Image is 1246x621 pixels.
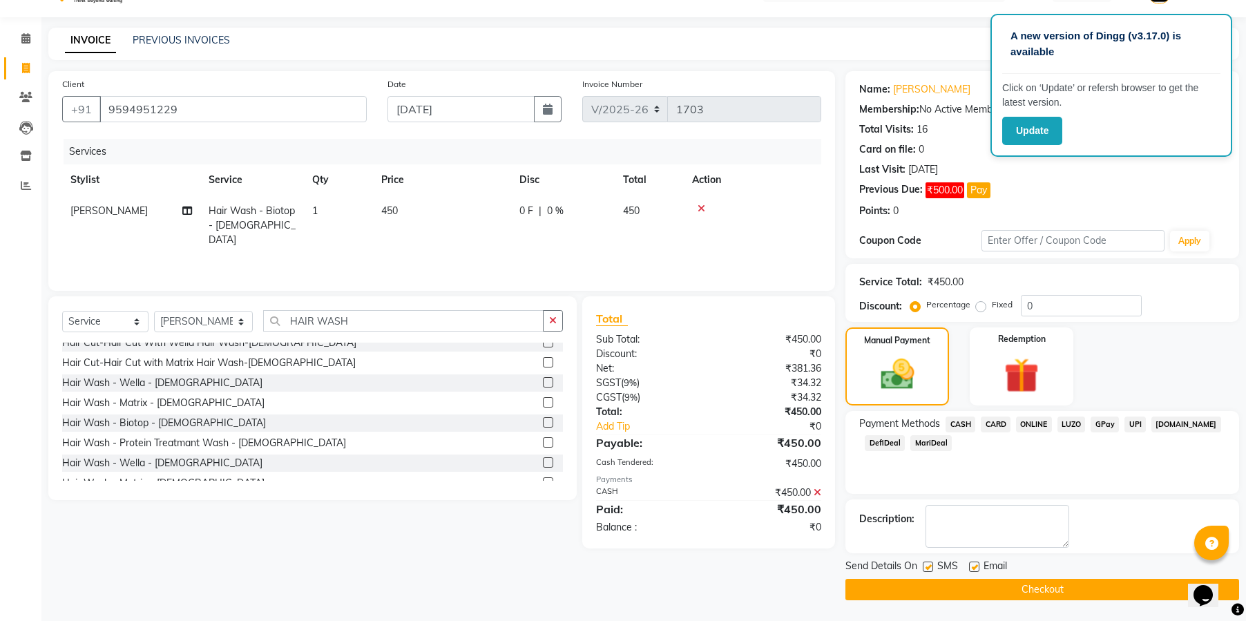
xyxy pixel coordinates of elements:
input: Search or Scan [263,310,544,332]
span: Total [596,312,628,326]
div: Name: [859,82,890,97]
span: ₹500.00 [926,182,964,198]
div: Paid: [586,501,709,517]
div: Total Visits: [859,122,914,137]
div: ₹381.36 [709,361,832,376]
div: ( ) [586,376,709,390]
div: Service Total: [859,275,922,289]
span: [DOMAIN_NAME] [1151,417,1221,432]
span: MariDeal [910,435,952,451]
div: Hair Wash - Wella - [DEMOGRAPHIC_DATA] [62,376,262,390]
span: Payment Methods [859,417,940,431]
button: Checkout [845,579,1239,600]
span: 9% [624,392,638,403]
th: Qty [304,164,373,195]
label: Client [62,78,84,90]
div: 0 [893,204,899,218]
span: CGST [596,391,622,403]
div: ₹34.32 [709,376,832,390]
a: Add Tip [586,419,729,434]
div: Previous Due: [859,182,923,198]
label: Date [387,78,406,90]
div: Balance : [586,520,709,535]
div: Cash Tendered: [586,457,709,471]
span: SMS [937,559,958,576]
div: ₹450.00 [709,332,832,347]
span: ONLINE [1016,417,1052,432]
div: ₹450.00 [928,275,964,289]
button: Pay [967,182,990,198]
div: ₹450.00 [709,501,832,517]
div: ₹450.00 [709,434,832,451]
div: Hair Wash - Matrix - [DEMOGRAPHIC_DATA] [62,396,265,410]
div: Hair Wash - Matrix - [DEMOGRAPHIC_DATA] [62,476,265,490]
span: CARD [981,417,1010,432]
div: ₹450.00 [709,457,832,471]
div: Last Visit: [859,162,905,177]
div: [DATE] [908,162,938,177]
div: Sub Total: [586,332,709,347]
div: Payable: [586,434,709,451]
th: Stylist [62,164,200,195]
button: Update [1002,117,1062,145]
div: Hair Wash - Wella - [DEMOGRAPHIC_DATA] [62,456,262,470]
div: Coupon Code [859,233,981,248]
button: Apply [1170,231,1209,251]
div: Description: [859,512,914,526]
th: Total [615,164,684,195]
input: Enter Offer / Coupon Code [981,230,1164,251]
label: Percentage [926,298,970,311]
div: Discount: [859,299,902,314]
div: Net: [586,361,709,376]
label: Manual Payment [864,334,930,347]
span: LUZO [1057,417,1086,432]
span: 450 [381,204,398,217]
div: Discount: [586,347,709,361]
span: Email [984,559,1007,576]
div: ₹450.00 [709,486,832,500]
span: GPay [1091,417,1119,432]
a: INVOICE [65,28,116,53]
div: Membership: [859,102,919,117]
div: ₹34.32 [709,390,832,405]
span: | [539,204,541,218]
p: Click on ‘Update’ or refersh browser to get the latest version. [1002,81,1220,110]
div: Hair Cut-Hair Cut With Wella Hair Wash-[DEMOGRAPHIC_DATA] [62,336,356,350]
span: 450 [623,204,640,217]
span: Send Details On [845,559,917,576]
th: Disc [511,164,615,195]
div: 0 [919,142,924,157]
span: [PERSON_NAME] [70,204,148,217]
div: Hair Cut-Hair Cut with Matrix Hair Wash-[DEMOGRAPHIC_DATA] [62,356,356,370]
a: [PERSON_NAME] [893,82,970,97]
span: 1 [312,204,318,217]
th: Price [373,164,511,195]
img: _gift.svg [993,354,1050,397]
div: Points: [859,204,890,218]
span: Hair Wash - Biotop - [DEMOGRAPHIC_DATA] [209,204,296,246]
label: Redemption [998,333,1046,345]
label: Invoice Number [582,78,642,90]
span: DefiDeal [865,435,905,451]
p: A new version of Dingg (v3.17.0) is available [1010,28,1212,59]
div: 16 [917,122,928,137]
div: ₹0 [729,419,832,434]
span: 0 F [519,204,533,218]
th: Action [684,164,821,195]
label: Fixed [992,298,1013,311]
div: ( ) [586,390,709,405]
div: Hair Wash - Biotop - [DEMOGRAPHIC_DATA] [62,416,266,430]
span: UPI [1124,417,1146,432]
span: 9% [624,377,637,388]
div: Services [64,139,832,164]
th: Service [200,164,304,195]
div: CASH [586,486,709,500]
img: _cash.svg [870,355,925,394]
div: Card on file: [859,142,916,157]
iframe: chat widget [1188,566,1232,607]
button: +91 [62,96,101,122]
div: Hair Wash - Protein Treatmant Wash - [DEMOGRAPHIC_DATA] [62,436,346,450]
div: No Active Membership [859,102,1225,117]
span: SGST [596,376,621,389]
span: CASH [946,417,975,432]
